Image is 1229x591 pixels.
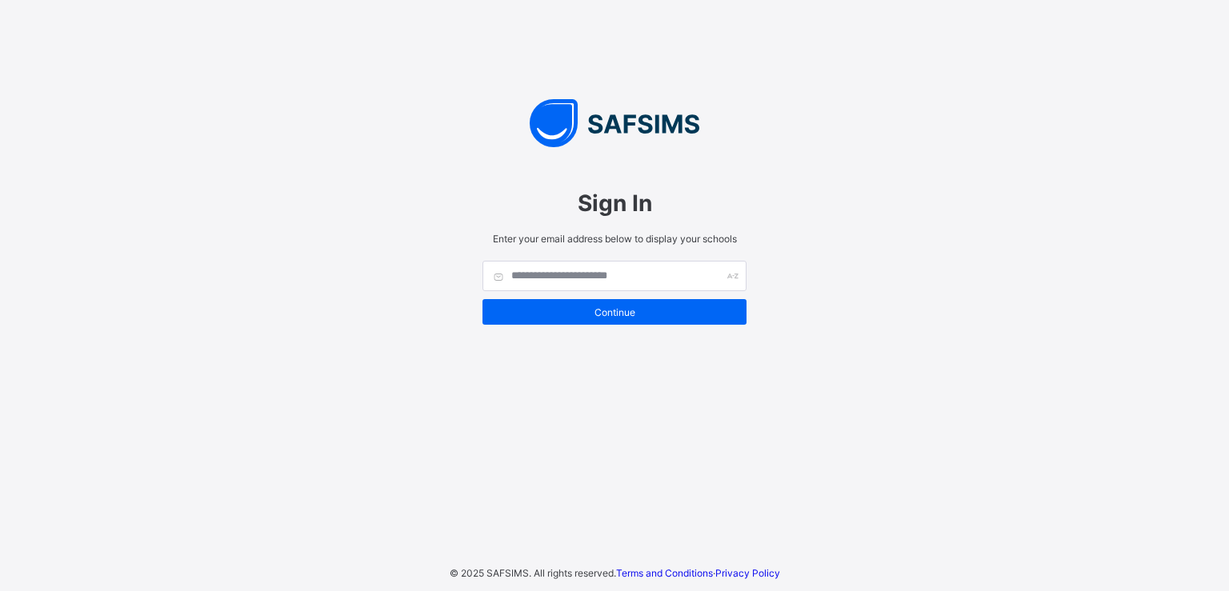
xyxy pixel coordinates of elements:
span: © 2025 SAFSIMS. All rights reserved. [450,567,616,579]
img: SAFSIMS Logo [466,99,763,147]
a: Privacy Policy [715,567,780,579]
span: Sign In [482,190,747,217]
a: Terms and Conditions [616,567,713,579]
span: Enter your email address below to display your schools [482,233,747,245]
span: · [616,567,780,579]
span: Continue [494,306,735,318]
